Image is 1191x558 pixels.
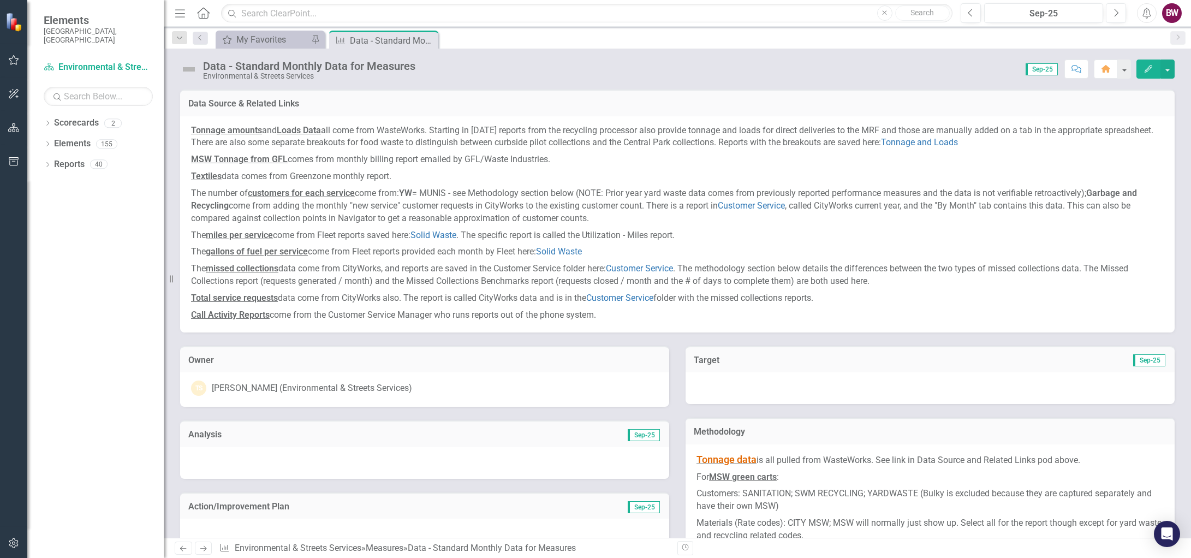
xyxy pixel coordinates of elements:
[44,87,153,106] input: Search Below...
[694,355,900,365] h3: Target
[188,430,425,440] h3: Analysis
[191,151,1164,168] p: comes from monthly billing report emailed by GFL/Waste Industries.
[1154,521,1180,547] div: Open Intercom Messenger
[709,472,777,482] u: MSW green carts
[188,99,1166,109] h3: Data Source & Related Links
[718,200,785,211] a: Customer Service
[191,260,1164,290] p: The data come from CityWorks, and reports are saved in the Customer Service folder here: . The me...
[910,8,934,17] span: Search
[191,381,206,396] div: TS
[44,61,153,74] a: Environmental & Streets Services
[235,543,361,553] a: Environmental & Streets Services
[984,3,1103,23] button: Sep-25
[90,160,108,169] div: 40
[212,382,412,395] div: [PERSON_NAME] (Environmental & Streets Services)
[191,185,1164,227] p: The number of come from: = MUNIS - see Methodology section below (NOTE: Prior year yard waste dat...
[44,27,153,45] small: [GEOGRAPHIC_DATA], [GEOGRAPHIC_DATA]
[236,33,308,46] div: My Favorites
[206,230,273,240] u: miles per service
[191,244,1164,260] p: The come from Fleet reports provided each month by Fleet here:
[191,290,1164,307] p: data come from CityWorks also. The report is called CityWorks data and is in the folder with the ...
[696,515,1164,544] p: Materials (Rate codes): CITY MSW; MSW will normally just show up. Select all for the report thoug...
[188,355,661,365] h3: Owner
[54,158,85,171] a: Reports
[203,60,415,72] div: Data - Standard Monthly Data for Measures
[696,453,1164,469] p: is all pulled from WasteWorks. See link in Data Source and Related Links pod above.
[219,542,669,555] div: » »
[696,485,1164,515] p: Customers: SANITATION; SWM RECYCLING; YARDWASTE (Bulky is excluded because they are captured sepa...
[191,227,1164,244] p: The come from Fleet reports saved here: . The specific report is called the Utilization - Miles r...
[191,124,1164,152] p: and all come from WasteWorks. Starting in [DATE] reports from the recycling processor also provid...
[408,543,576,553] div: Data - Standard Monthly Data for Measures
[277,125,321,135] u: Loads Data
[399,188,412,198] strong: YW
[696,454,757,465] span: Tonnage data
[206,246,308,257] u: gallons of fuel per service
[54,117,99,129] a: Scorecards
[5,13,25,32] img: ClearPoint Strategy
[696,469,1164,486] p: For :
[191,307,1164,322] p: come from the Customer Service Manager who runs reports out of the phone system.
[586,293,653,303] a: Customer Service
[221,4,952,23] input: Search ClearPoint...
[104,118,122,128] div: 2
[206,263,278,274] u: missed collections
[191,168,1164,185] p: data comes from Greenzone monthly report.
[988,7,1099,20] div: Sep-25
[191,293,278,303] u: Total service requests
[1162,3,1182,23] button: BW
[536,246,582,257] a: Solid Waste
[218,33,308,46] a: My Favorites
[203,72,415,80] div: Environmental & Streets Services
[895,5,950,21] button: Search
[694,427,1166,437] h3: Methodology
[191,310,270,320] u: Call Activity Reports
[350,34,436,48] div: Data - Standard Monthly Data for Measures
[881,137,958,147] a: Tonnage and Loads
[54,138,91,150] a: Elements
[44,14,153,27] span: Elements
[410,230,456,240] a: Solid Waste
[248,188,355,198] u: customers for each service
[188,502,544,512] h3: Action/Improvement Plan
[628,501,660,513] span: Sep-25
[606,263,673,274] a: Customer Service
[191,171,222,181] u: Textiles
[191,125,262,135] u: Tonnage amounts
[628,429,660,441] span: Sep-25
[191,154,288,164] strong: MSW Tonnage from GFL
[1133,354,1165,366] span: Sep-25
[180,61,198,78] img: Not Defined
[191,188,1137,211] strong: Garbage and Recycling
[96,139,117,149] div: 155
[1026,63,1058,75] span: Sep-25
[366,543,403,553] a: Measures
